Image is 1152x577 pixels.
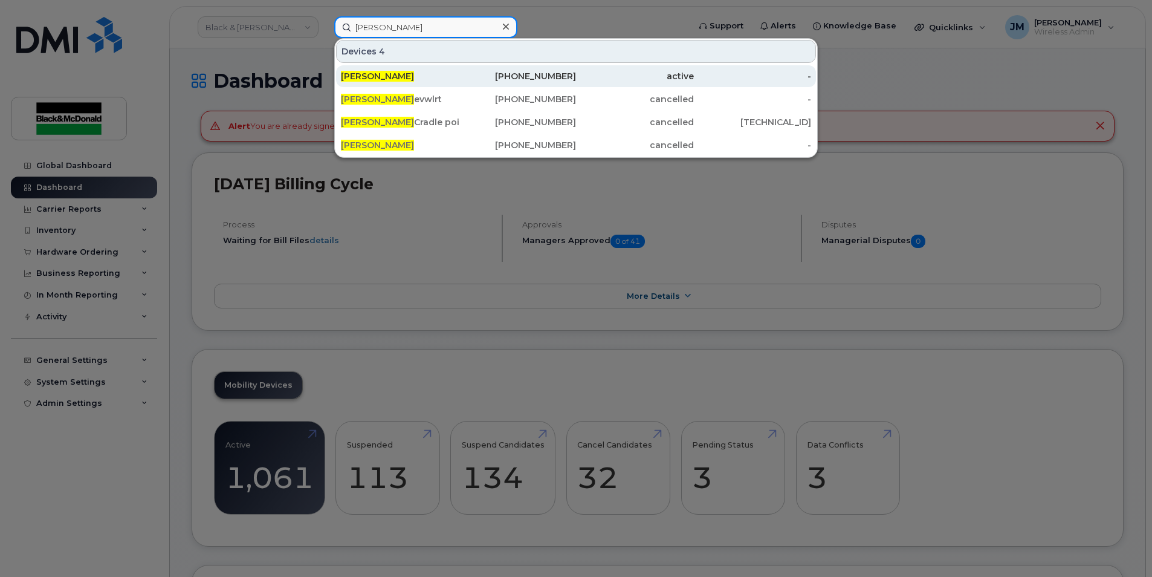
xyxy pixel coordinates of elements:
a: [PERSON_NAME][PHONE_NUMBER]cancelled- [336,134,816,156]
div: - [694,93,812,105]
div: [PHONE_NUMBER] [459,139,577,151]
div: cancelled [576,93,694,105]
span: [PERSON_NAME] [341,94,414,105]
div: - [694,70,812,82]
span: 4 [379,45,385,57]
span: [PERSON_NAME] [341,140,414,151]
div: Cradle point [341,116,459,128]
div: [PHONE_NUMBER] [459,93,577,105]
span: [PERSON_NAME] [341,71,414,82]
a: [PERSON_NAME]Cradle point[PHONE_NUMBER]cancelled[TECHNICAL_ID] [336,111,816,133]
div: [TECHNICAL_ID] [694,116,812,128]
div: [PHONE_NUMBER] [459,70,577,82]
div: cancelled [576,116,694,128]
div: [PHONE_NUMBER] [459,116,577,128]
div: - [694,139,812,151]
a: [PERSON_NAME][PHONE_NUMBER]active- [336,65,816,87]
div: evwlrt [341,93,459,105]
a: [PERSON_NAME]evwlrt[PHONE_NUMBER]cancelled- [336,88,816,110]
span: [PERSON_NAME] [341,117,414,128]
div: Devices [336,40,816,63]
div: cancelled [576,139,694,151]
div: active [576,70,694,82]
